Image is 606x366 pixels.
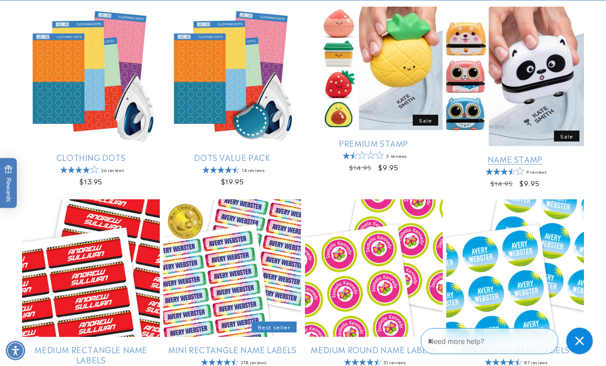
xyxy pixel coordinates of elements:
[305,138,443,148] a: Premium Stamp
[22,344,160,365] a: Medium Rectangle Name Labels
[421,325,597,357] iframe: Gorgias Floating Chat
[163,344,301,355] a: Mini Rectangle Name Labels
[7,295,112,322] iframe: Sign Up via Text for Offers
[22,152,160,162] a: Clothing Dots
[4,165,13,202] span: Rewards
[446,154,584,164] a: Name Stamp
[305,344,443,355] a: Medium Round Name Labels
[163,152,301,162] a: Dots Value Pack
[6,341,25,360] div: Accessibility Menu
